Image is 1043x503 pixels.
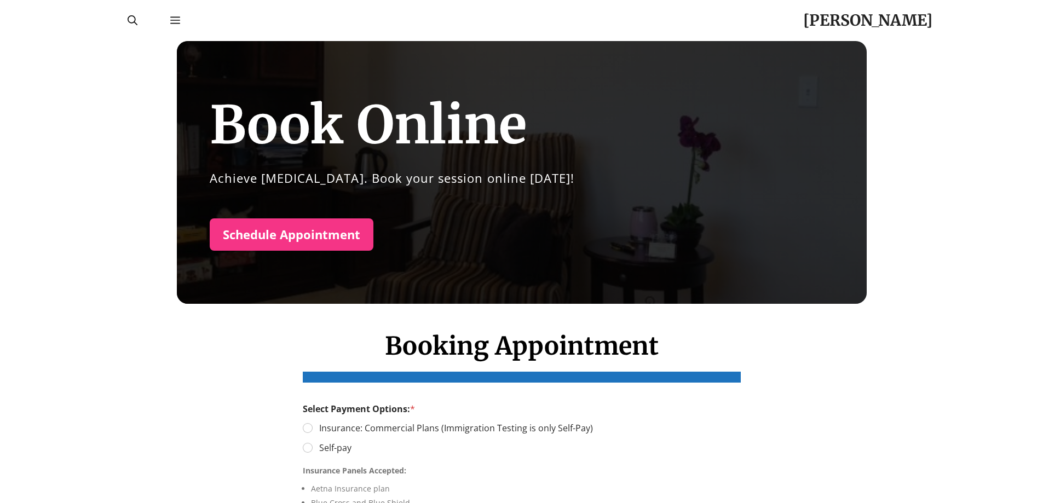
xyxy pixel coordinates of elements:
[303,331,741,383] h1: Booking Appointment
[210,94,527,157] h1: Book Online
[313,442,351,454] label: Self-pay
[313,423,593,434] label: Insurance: Commercial Plans (Immigration Testing is only Self-Pay)
[210,218,373,251] a: Schedule Appointment
[210,167,575,189] p: Achieve [MEDICAL_DATA]. Book your session online [DATE]!
[303,404,415,414] legend: Select Payment Options:
[303,465,406,476] b: Insurance Panels Accepted:
[311,484,741,493] li: Aetna Insurance plan
[803,10,932,30] a: [PERSON_NAME]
